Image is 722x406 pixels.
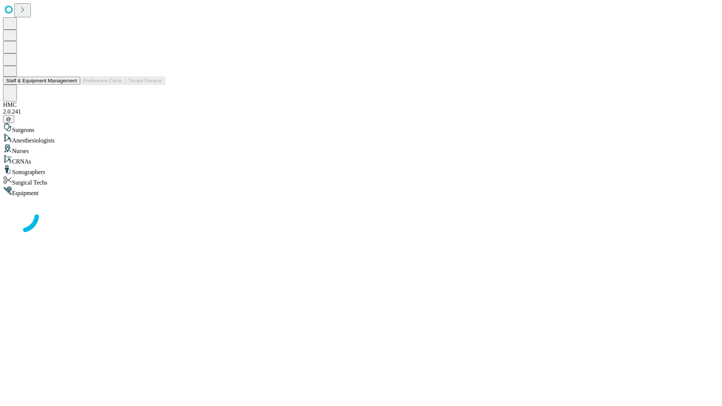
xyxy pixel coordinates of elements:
[3,186,719,197] div: Equipment
[6,116,11,122] span: @
[3,144,719,155] div: Nurses
[3,155,719,165] div: CRNAs
[3,77,80,85] button: Staff & Equipment Management
[80,77,125,85] button: Preference Cards
[3,123,719,133] div: Surgeons
[3,165,719,176] div: Sonographers
[3,108,719,115] div: 2.0.241
[3,115,14,123] button: @
[3,133,719,144] div: Anesthesiologists
[3,176,719,186] div: Surgical Techs
[125,77,165,85] button: Tenant Params
[3,101,719,108] div: HMC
